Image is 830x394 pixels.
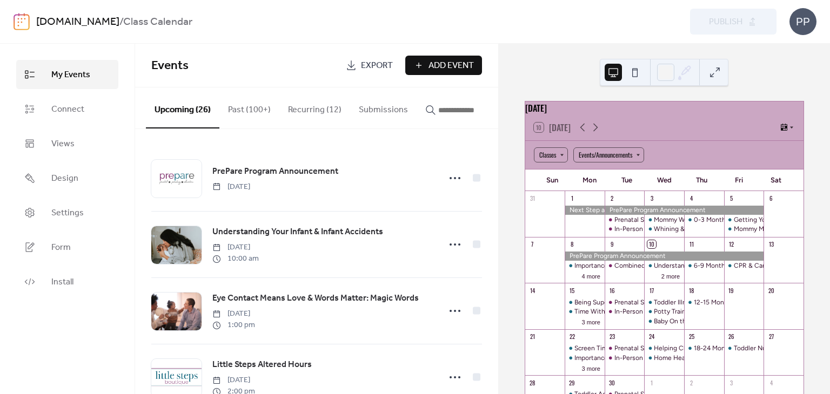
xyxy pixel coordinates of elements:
div: 16 [608,286,616,294]
div: Prenatal Series [614,215,659,225]
div: 9 [608,240,616,248]
div: 14 [528,286,537,294]
div: 13 [767,240,775,248]
div: 4 [687,194,695,202]
div: In-Person Prenatal Series [605,307,645,316]
div: Understanding Your Infant & Infant Accidents [644,261,684,270]
button: 2 more [657,271,684,280]
div: 3 [647,194,655,202]
div: 20 [767,286,775,294]
a: Connect [16,94,118,124]
div: Importance of Bonding & Infant Expectations [565,354,605,363]
span: [DATE] [212,375,255,386]
div: In-Person Prenatal Series [614,225,689,234]
div: Potty Training & Fighting the Impulse to Spend [654,307,793,316]
span: Design [51,172,78,185]
span: [DATE] [212,181,250,193]
div: In-Person Prenatal Series [605,225,645,234]
div: Importance of Words & Credit Cards: Friend or Foe? [574,261,728,270]
button: 4 more [578,271,605,280]
div: Prenatal Series [605,215,645,225]
div: CPR & Car Seat Safety [734,261,800,270]
a: Design [16,164,118,193]
span: [DATE] [212,242,259,253]
button: Add Event [405,56,482,75]
a: Views [16,129,118,158]
div: Wed [646,169,683,191]
div: Potty Training & Fighting the Impulse to Spend [644,307,684,316]
div: 17 [647,286,655,294]
div: Thu [683,169,720,191]
div: Fri [720,169,758,191]
div: Baby On the Move & Staying Out of Debt [644,317,684,326]
button: Past (100+) [219,87,279,127]
div: 3 [727,378,735,386]
div: Toddler Illness & Toddler Oral Health [644,298,684,307]
img: logo [14,13,30,30]
button: Recurring (12) [279,87,350,127]
a: Understanding Your Infant & Infant Accidents [212,225,383,239]
span: Settings [51,207,84,220]
span: 10:00 am [212,253,259,264]
a: My Events [16,60,118,89]
span: Little Steps Altered Hours [212,358,312,371]
span: Add Event [429,59,474,72]
a: Export [338,56,401,75]
div: 23 [608,332,616,341]
b: / [119,12,123,32]
span: Export [361,59,393,72]
div: PP [789,8,816,35]
div: 2 [687,378,695,386]
div: 12 [727,240,735,248]
div: Mommy Work & Quality Childcare [644,215,684,225]
div: Sun [534,169,571,191]
div: Toddler Illness & Toddler Oral Health [654,298,761,307]
a: PrePare Program Announcement [212,165,338,179]
div: Baby On the Move & Staying Out of Debt [654,317,774,326]
div: 28 [528,378,537,386]
div: Helping Children Process Change & Siblings [654,344,785,353]
div: 5 [727,194,735,202]
div: Screen Time and You & Toddler Safety [565,344,605,353]
span: 1:00 pm [212,320,255,331]
button: 3 more [578,363,605,372]
div: Combined Prenatal Series – Labor & Delivery [605,261,645,270]
div: 18-24 Month & 24-36 Month Milestones [694,344,813,353]
div: [DATE] [525,101,804,114]
div: 25 [687,332,695,341]
div: 30 [608,378,616,386]
span: Understanding Your Infant & Infant Accidents [212,226,383,239]
div: 10 [647,240,655,248]
div: Getting Your Baby to Sleep & Crying [724,215,764,225]
div: 24 [647,332,655,341]
div: Importance of Bonding & Infant Expectations [574,354,707,363]
div: Time With [PERSON_NAME] & Words Matter: Silent Words [574,307,748,316]
div: Prenatal Series [614,344,659,353]
div: 0-3 Month & 3-6 Month Infant Expectations [684,215,724,225]
a: [DOMAIN_NAME] [36,12,119,32]
div: Whining & Tantrums [644,225,684,234]
div: 6-9 Month & 9-12 Month Infant Expectations [684,261,724,270]
div: 12-15 Month & 15-18 Month Milestones [694,298,809,307]
div: 26 [727,332,735,341]
span: Views [51,138,75,151]
div: 0-3 Month & 3-6 Month Infant Expectations [694,215,824,225]
div: 1 [647,378,655,386]
div: CPR & Car Seat Safety [724,261,764,270]
div: 22 [568,332,576,341]
div: In-Person Prenatal Series [614,354,689,363]
div: Screen Time and You & Toddler Safety [574,344,686,353]
div: Mommy Milestones & Creating Kindness [724,225,764,234]
div: 19 [727,286,735,294]
div: Being Super Mom & Credit Scores: the Good, the Bad, the Ugly [574,298,760,307]
div: Mommy Work & Quality Childcare [654,215,753,225]
span: Events [151,54,189,78]
button: 3 more [578,317,605,326]
div: 11 [687,240,695,248]
div: 8 [568,240,576,248]
button: Submissions [350,87,417,127]
span: Install [51,276,73,289]
div: Mon [571,169,608,191]
span: PrePare Program Announcement [212,165,338,178]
